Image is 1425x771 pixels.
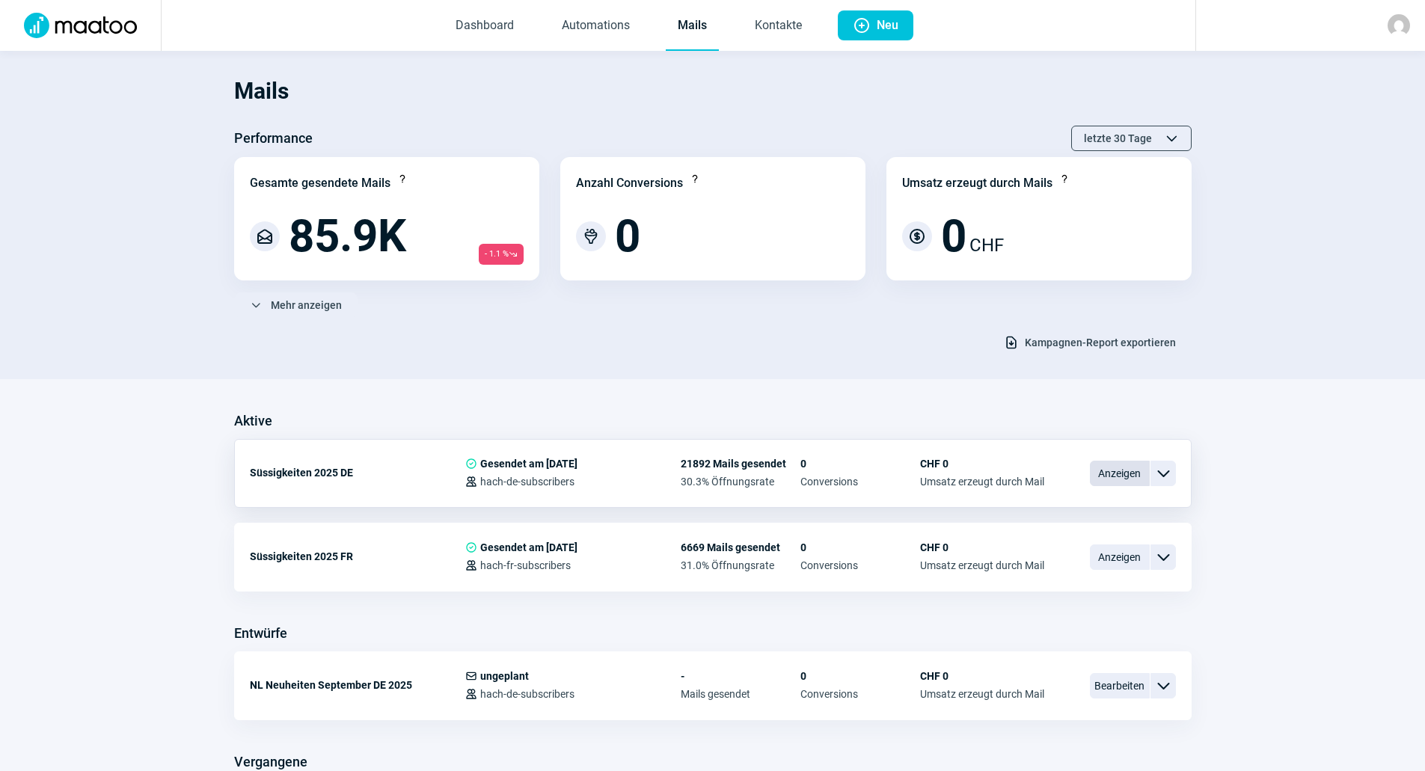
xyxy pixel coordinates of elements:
[234,292,358,318] button: Mehr anzeigen
[920,458,1044,470] span: CHF 0
[480,688,574,700] span: hach-de-subscribers
[444,1,526,51] a: Dashboard
[479,244,524,265] span: - 1.1 %
[1090,673,1150,698] span: Bearbeiten
[838,10,913,40] button: Neu
[681,476,800,488] span: 30.3% Öffnungsrate
[15,13,146,38] img: Logo
[902,174,1052,192] div: Umsatz erzeugt durch Mails
[1025,331,1176,354] span: Kampagnen-Report exportieren
[1388,14,1410,37] img: avatar
[234,621,287,645] h3: Entwürfe
[234,66,1192,117] h1: Mails
[234,126,313,150] h3: Performance
[1084,126,1152,150] span: letzte 30 Tage
[666,1,719,51] a: Mails
[250,458,465,488] div: Süssigkeiten 2025 DE
[920,670,1044,682] span: CHF 0
[800,559,920,571] span: Conversions
[234,409,272,433] h3: Aktive
[681,541,800,553] span: 6669 Mails gesendet
[480,670,529,682] span: ungeplant
[250,174,390,192] div: Gesamte gesendete Mails
[480,458,577,470] span: Gesendet am [DATE]
[800,670,920,682] span: 0
[969,232,1004,259] span: CHF
[550,1,642,51] a: Automations
[743,1,814,51] a: Kontakte
[920,559,1044,571] span: Umsatz erzeugt durch Mail
[941,214,966,259] span: 0
[920,541,1044,553] span: CHF 0
[271,293,342,317] span: Mehr anzeigen
[681,670,800,682] span: -
[681,458,800,470] span: 21892 Mails gesendet
[877,10,898,40] span: Neu
[1090,461,1150,486] span: Anzeigen
[920,476,1044,488] span: Umsatz erzeugt durch Mail
[1090,544,1150,570] span: Anzeigen
[480,541,577,553] span: Gesendet am [DATE]
[480,476,574,488] span: hach-de-subscribers
[800,541,920,553] span: 0
[800,458,920,470] span: 0
[800,688,920,700] span: Conversions
[920,688,1044,700] span: Umsatz erzeugt durch Mail
[681,688,800,700] span: Mails gesendet
[250,541,465,571] div: Süssigkeiten 2025 FR
[615,214,640,259] span: 0
[250,670,465,700] div: NL Neuheiten September DE 2025
[576,174,683,192] div: Anzahl Conversions
[289,214,406,259] span: 85.9K
[988,330,1192,355] button: Kampagnen-Report exportieren
[681,559,800,571] span: 31.0% Öffnungsrate
[480,559,571,571] span: hach-fr-subscribers
[800,476,920,488] span: Conversions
